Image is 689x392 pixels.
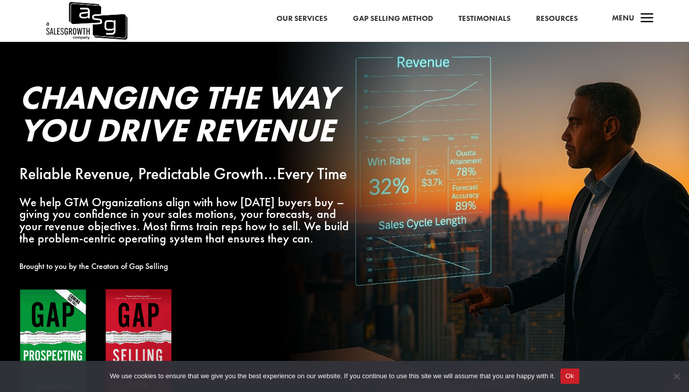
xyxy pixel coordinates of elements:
span: We use cookies to ensure that we give you the best experience on our website. If you continue to ... [110,371,555,381]
a: Resources [536,12,578,26]
span: a [637,9,657,29]
p: Reliable Revenue, Predictable Growth…Every Time [19,168,355,180]
h2: Changing the Way You Drive Revenue [19,81,355,152]
span: Menu [612,13,634,23]
a: Testimonials [458,12,511,26]
button: Ok [560,369,579,384]
a: Gap Selling Method [353,12,433,26]
a: Our Services [276,12,327,26]
span: No [671,371,681,381]
p: Brought to you by the Creators of Gap Selling [19,260,355,273]
p: We help GTM Organizations align with how [DATE] buyers buy – giving you confidence in your sales ... [19,196,355,244]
